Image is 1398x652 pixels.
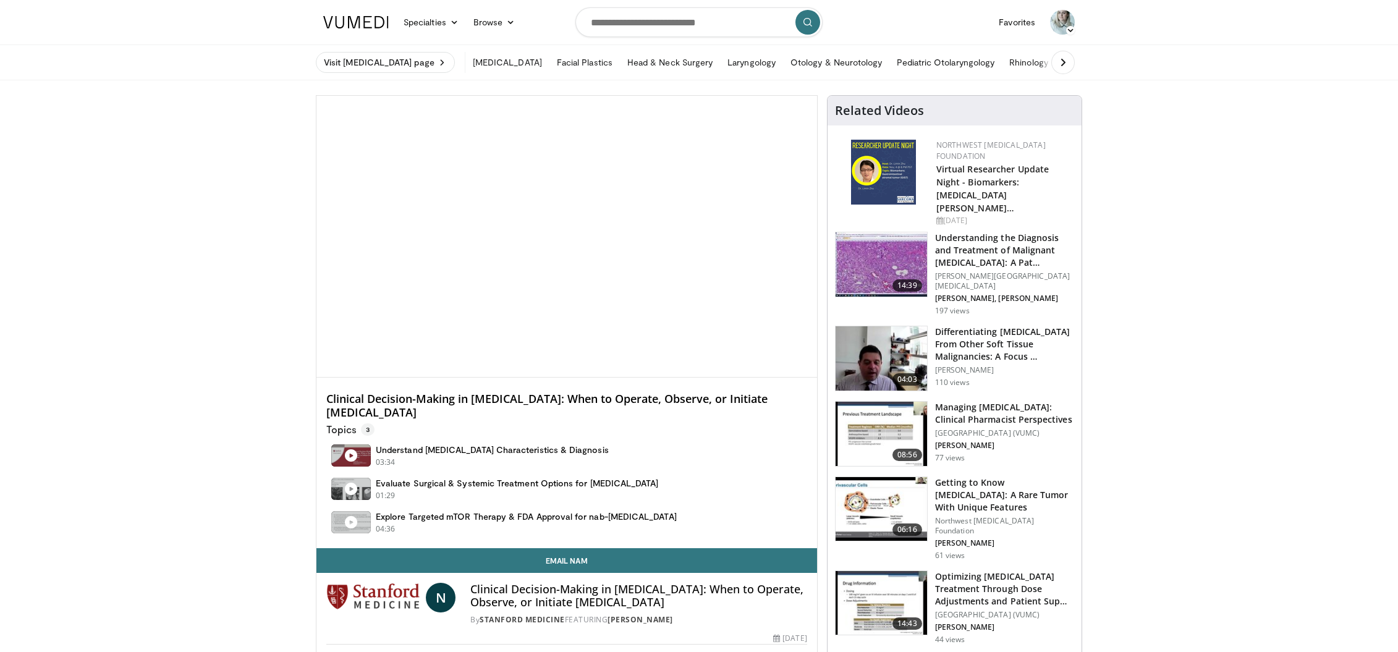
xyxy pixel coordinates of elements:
p: [PERSON_NAME][GEOGRAPHIC_DATA][MEDICAL_DATA] [935,271,1074,291]
a: 14:43 Optimizing [MEDICAL_DATA] Treatment Through Dose Adjustments and Patient Sup… [GEOGRAPHIC_D... [835,570,1074,645]
img: 06d29487-3606-4747-b8dd-020e5e1cd98d.150x105_q85_crop-smart_upscale.jpg [836,326,927,391]
a: [MEDICAL_DATA] [465,50,549,75]
h3: Getting to Know [MEDICAL_DATA]: A Rare Tumor With Unique Features [935,476,1074,514]
h3: Optimizing [MEDICAL_DATA] Treatment Through Dose Adjustments and Patient Sup… [935,570,1074,608]
span: 04:03 [892,373,922,386]
a: Browse [466,10,523,35]
h4: Related Videos [835,103,924,118]
img: a8688028-9dc1-459d-a302-a448307ff438.150x105_q85_crop-smart_upscale.jpg [836,571,927,635]
p: Topics [326,423,375,436]
h3: Understanding the Diagnosis and Treatment of Malignant [MEDICAL_DATA]: A Pat… [935,232,1074,269]
a: Laryngology [720,50,783,75]
p: [GEOGRAPHIC_DATA] (VUMC) [935,610,1074,620]
a: Stanford Medicine [480,614,565,625]
a: 06:16 Getting to Know [MEDICAL_DATA]: A Rare Tumor With Unique Features Northwest [MEDICAL_DATA] ... [835,476,1074,561]
p: [GEOGRAPHIC_DATA] (VUMC) [935,428,1074,438]
img: Stanford Medicine [326,583,421,612]
a: Specialties [396,10,466,35]
p: [PERSON_NAME] [935,441,1074,451]
span: 14:43 [892,617,922,630]
span: 08:56 [892,449,922,461]
p: 110 views [935,378,970,387]
p: [PERSON_NAME] [935,622,1074,632]
img: VuMedi Logo [323,16,389,28]
div: [DATE] [936,215,1072,226]
h3: Managing [MEDICAL_DATA]: Clinical Pharmacist Perspectives [935,401,1074,426]
div: [DATE] [773,633,807,644]
a: Facial Plastics [549,50,620,75]
a: Otology & Neurotology [783,50,889,75]
img: a6200dbe-dadf-4c3e-9c06-d4385956049b.png.150x105_q85_autocrop_double_scale_upscale_version-0.2.png [851,140,916,205]
div: By FEATURING [470,614,807,625]
h4: Clinical Decision-Making in [MEDICAL_DATA]: When to Operate, Observe, or Initiate [MEDICAL_DATA] [326,392,807,419]
img: Avatar [1050,10,1075,35]
a: Virtual Researcher Update Night - Biomarkers: [MEDICAL_DATA] [PERSON_NAME]… [936,163,1049,214]
p: [PERSON_NAME] [935,538,1074,548]
h4: Explore Targeted mTOR Therapy & FDA Approval for nab-[MEDICAL_DATA] [376,511,677,522]
a: [PERSON_NAME] [608,614,673,625]
p: 04:36 [376,523,396,535]
video-js: Video Player [316,96,817,378]
p: 197 views [935,306,970,316]
img: 0371a30c-8fa9-4031-9d80-a6ea931e27cd.150x105_q85_crop-smart_upscale.jpg [836,402,927,466]
h4: Evaluate Surgical & Systemic Treatment Options for [MEDICAL_DATA] [376,478,659,489]
a: Northwest [MEDICAL_DATA] Foundation [936,140,1046,161]
span: 3 [361,423,375,436]
a: Head & Neck Surgery [620,50,720,75]
p: 03:34 [376,457,396,468]
p: Northwest [MEDICAL_DATA] Foundation [935,516,1074,536]
img: aca7ee58-01d0-419f-9bc9-871cb9aa4638.150x105_q85_crop-smart_upscale.jpg [836,232,927,297]
p: [PERSON_NAME], [PERSON_NAME] [935,294,1074,303]
a: Pediatric Otolaryngology [889,50,1002,75]
h3: Differentiating [MEDICAL_DATA] From Other Soft Tissue Malignancies: A Focus … [935,326,1074,363]
a: Rhinology & Allergy [1002,50,1093,75]
span: 14:39 [892,279,922,292]
a: Visit [MEDICAL_DATA] page [316,52,455,73]
input: Search topics, interventions [575,7,823,37]
img: 7af446d2-e2ca-40d1-9902-37ab1dbe993e.150x105_q85_crop-smart_upscale.jpg [836,477,927,541]
h4: Understand [MEDICAL_DATA] Characteristics & Diagnosis [376,444,609,455]
p: [PERSON_NAME] [935,365,1074,375]
a: Favorites [991,10,1043,35]
p: 01:29 [376,490,396,501]
a: N [426,583,455,612]
p: 61 views [935,551,965,561]
a: 14:39 Understanding the Diagnosis and Treatment of Malignant [MEDICAL_DATA]: A Pat… [PERSON_NAME]... [835,232,1074,316]
a: Email Nam [316,548,817,573]
a: 04:03 Differentiating [MEDICAL_DATA] From Other Soft Tissue Malignancies: A Focus … [PERSON_NAME]... [835,326,1074,391]
a: 08:56 Managing [MEDICAL_DATA]: Clinical Pharmacist Perspectives [GEOGRAPHIC_DATA] (VUMC) [PERSON_... [835,401,1074,467]
p: 44 views [935,635,965,645]
span: 06:16 [892,523,922,536]
h4: Clinical Decision-Making in [MEDICAL_DATA]: When to Operate, Observe, or Initiate [MEDICAL_DATA] [470,583,807,609]
p: 77 views [935,453,965,463]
